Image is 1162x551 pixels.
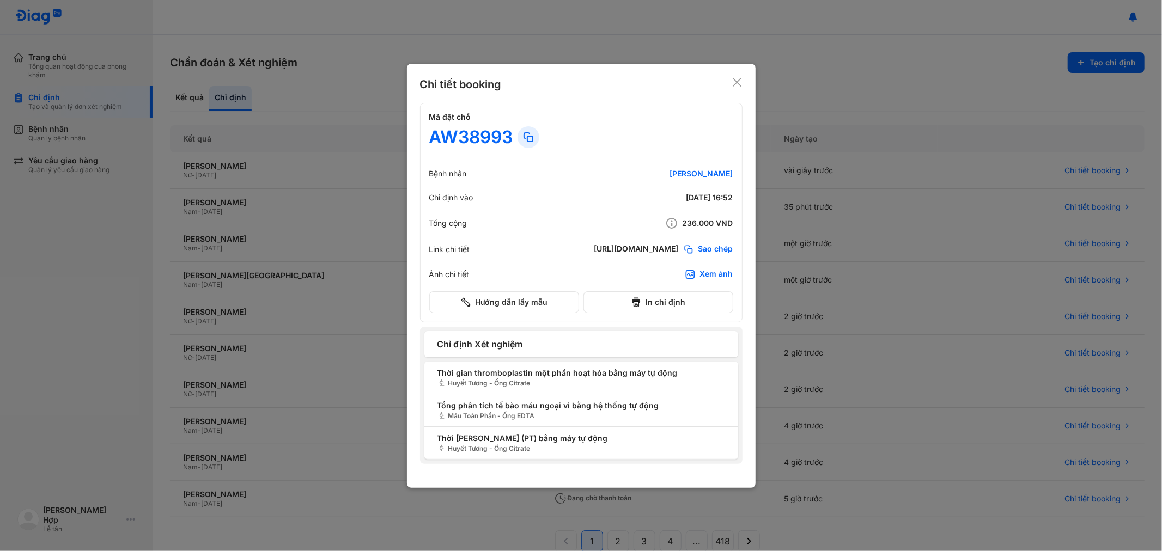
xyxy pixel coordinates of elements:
[429,193,473,203] div: Chỉ định vào
[437,444,725,454] span: Huyết Tương - Ống Citrate
[429,291,579,313] button: Hướng dẫn lấy mẫu
[437,367,725,378] span: Thời gian thromboplastin một phần hoạt hóa bằng máy tự động
[429,244,470,254] div: Link chi tiết
[603,217,733,230] div: 236.000 VND
[583,291,733,313] button: In chỉ định
[437,378,725,388] span: Huyết Tương - Ống Citrate
[429,218,467,228] div: Tổng cộng
[603,193,733,203] div: [DATE] 16:52
[594,244,679,255] div: [URL][DOMAIN_NAME]
[437,400,725,411] span: Tổng phân tích tế bào máu ngoại vi bằng hệ thống tự động
[429,126,513,148] div: AW38993
[700,269,733,280] div: Xem ảnh
[698,244,733,255] span: Sao chép
[420,77,502,92] div: Chi tiết booking
[429,169,467,179] div: Bệnh nhân
[603,169,733,179] div: [PERSON_NAME]
[429,270,470,279] div: Ảnh chi tiết
[437,432,725,444] span: Thời [PERSON_NAME] (PT) bằng máy tự động
[437,338,725,351] span: Chỉ định Xét nghiệm
[437,411,725,421] span: Máu Toàn Phần - Ống EDTA
[429,112,733,122] h4: Mã đặt chỗ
